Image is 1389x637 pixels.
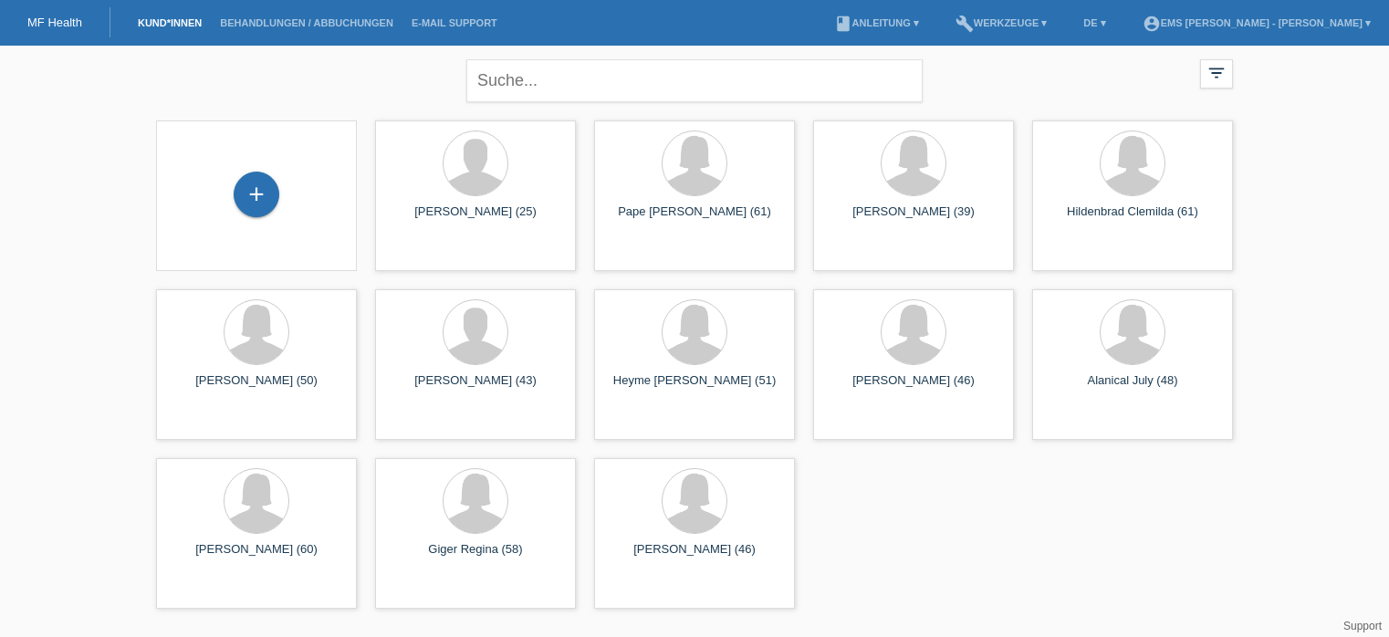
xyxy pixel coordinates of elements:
[609,373,780,402] div: Heyme [PERSON_NAME] (51)
[129,17,211,28] a: Kund*innen
[402,17,507,28] a: E-Mail Support
[171,542,342,571] div: [PERSON_NAME] (60)
[834,15,852,33] i: book
[1047,204,1218,234] div: Hildenbrad Clemilda (61)
[390,373,561,402] div: [PERSON_NAME] (43)
[956,15,974,33] i: build
[390,542,561,571] div: Giger Regina (58)
[828,204,999,234] div: [PERSON_NAME] (39)
[828,373,999,402] div: [PERSON_NAME] (46)
[27,16,82,29] a: MF Health
[1133,17,1380,28] a: account_circleEMS [PERSON_NAME] - [PERSON_NAME] ▾
[235,179,278,210] div: Kund*in hinzufügen
[1047,373,1218,402] div: Alanical July (48)
[946,17,1057,28] a: buildWerkzeuge ▾
[171,373,342,402] div: [PERSON_NAME] (50)
[1074,17,1114,28] a: DE ▾
[609,542,780,571] div: [PERSON_NAME] (46)
[466,59,923,102] input: Suche...
[390,204,561,234] div: [PERSON_NAME] (25)
[1143,15,1161,33] i: account_circle
[211,17,402,28] a: Behandlungen / Abbuchungen
[609,204,780,234] div: Pape [PERSON_NAME] (61)
[825,17,928,28] a: bookAnleitung ▾
[1206,63,1227,83] i: filter_list
[1343,620,1382,632] a: Support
